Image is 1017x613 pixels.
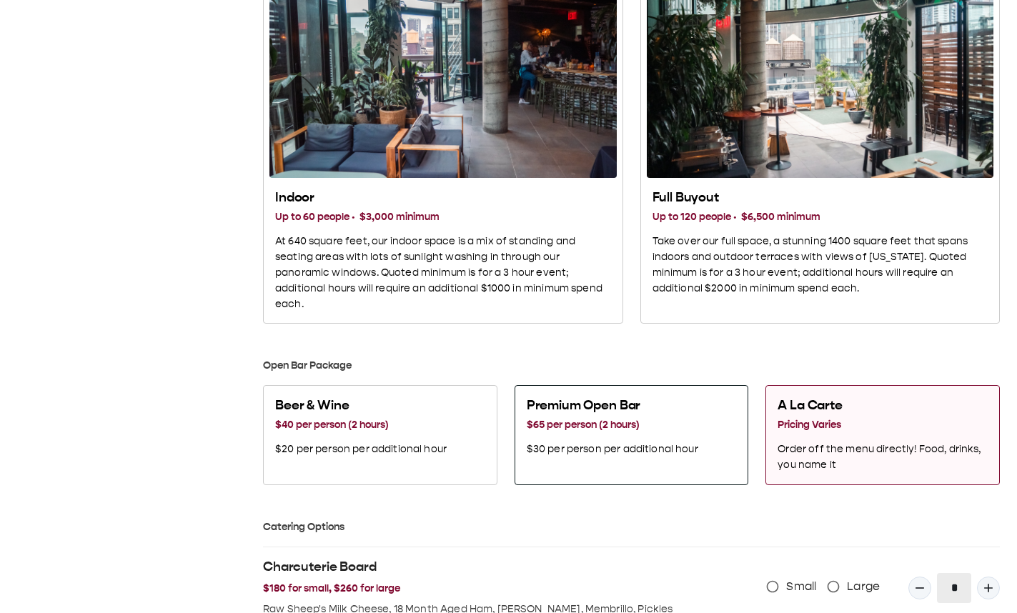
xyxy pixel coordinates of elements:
[653,234,988,296] p: Take over our full space, a stunning 1400 square feet that spans indoors and outdoor terraces wit...
[653,189,988,206] h2: Full Buyout
[515,385,749,485] button: Premium Open Bar
[263,385,497,485] button: Beer & Wine
[527,397,698,414] h2: Premium Open Bar
[275,234,611,312] p: At 640 square feet, our indoor space is a mix of standing and seating areas with lots of sunlight...
[263,385,1000,485] div: Select one
[275,442,447,457] p: $20 per person per additional hour
[263,519,1000,535] h3: Catering Options
[786,578,816,595] span: Small
[653,209,988,225] h3: Up to 120 people · $6,500 minimum
[908,573,1000,603] div: Quantity Input
[778,442,988,473] p: Order off the menu directly! Food, drinks, you name it
[527,442,698,457] p: $30 per person per additional hour
[527,417,698,433] h3: $65 per person (2 hours)
[275,417,447,433] h3: $40 per person (2 hours)
[778,397,988,414] h2: A La Carte
[765,385,1000,485] button: A La Carte
[778,417,988,433] h3: Pricing Varies
[263,358,1000,374] h3: Open Bar Package
[263,581,750,597] h3: $180 for small, $260 for large
[275,397,447,414] h2: Beer & Wine
[275,189,611,206] h2: Indoor
[263,559,750,576] h2: Charcuterie Board
[847,578,880,595] span: Large
[275,209,611,225] h3: Up to 60 people · $3,000 minimum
